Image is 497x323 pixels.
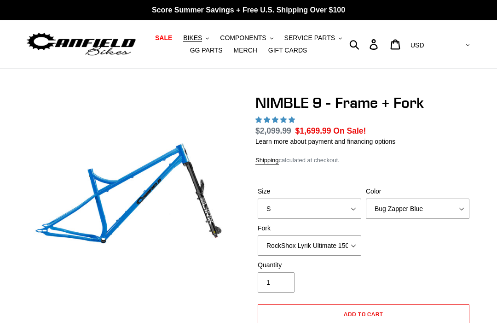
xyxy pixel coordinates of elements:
[183,34,202,42] span: BIKES
[255,126,291,135] s: $2,099.99
[150,32,177,44] a: SALE
[155,34,172,42] span: SALE
[268,47,307,54] span: GIFT CARDS
[295,126,331,135] span: $1,699.99
[190,47,223,54] span: GG PARTS
[255,157,279,164] a: Shipping
[344,311,384,317] span: Add to cart
[258,260,361,270] label: Quantity
[234,47,257,54] span: MERCH
[220,34,266,42] span: COMPONENTS
[255,156,472,165] div: calculated at checkout.
[333,125,366,137] span: On Sale!
[264,44,312,57] a: GIFT CARDS
[366,187,469,196] label: Color
[258,187,361,196] label: Size
[258,223,361,233] label: Fork
[229,44,262,57] a: MERCH
[179,32,214,44] button: BIKES
[284,34,335,42] span: SERVICE PARTS
[25,30,137,59] img: Canfield Bikes
[255,116,297,123] span: 4.89 stars
[280,32,347,44] button: SERVICE PARTS
[255,138,395,145] a: Learn more about payment and financing options
[215,32,277,44] button: COMPONENTS
[185,44,227,57] a: GG PARTS
[255,94,472,112] h1: NIMBLE 9 - Frame + Fork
